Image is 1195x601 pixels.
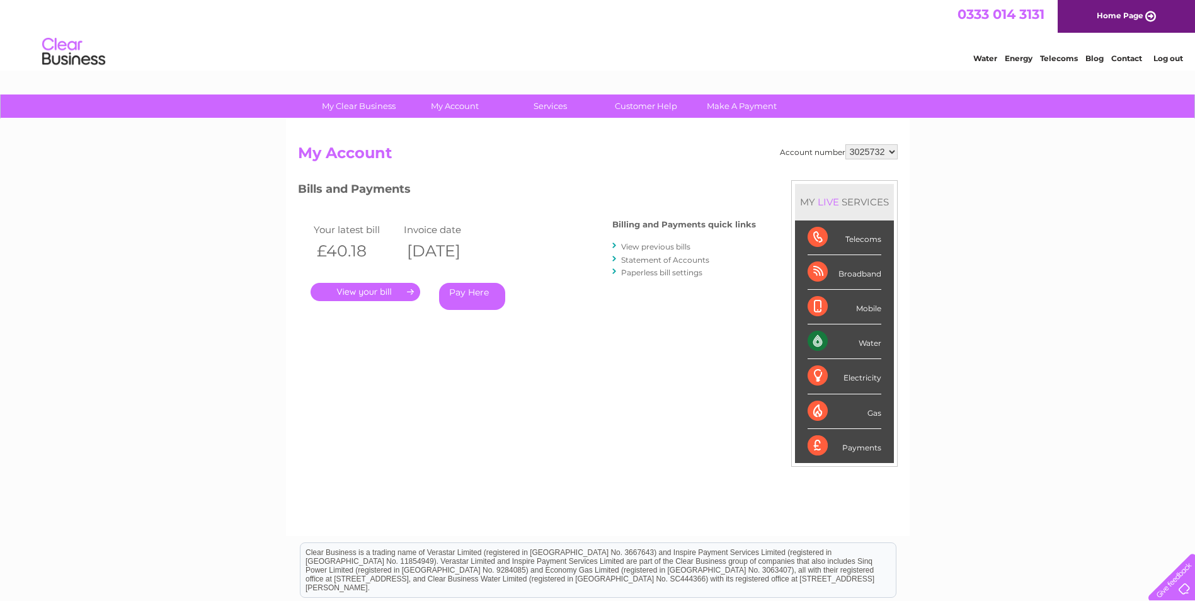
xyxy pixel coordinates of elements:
[808,394,881,429] div: Gas
[808,220,881,255] div: Telecoms
[1040,54,1078,63] a: Telecoms
[439,283,505,310] a: Pay Here
[958,6,1044,22] a: 0333 014 3131
[42,33,106,71] img: logo.png
[311,283,420,301] a: .
[973,54,997,63] a: Water
[401,238,491,264] th: [DATE]
[815,196,842,208] div: LIVE
[808,429,881,463] div: Payments
[594,94,698,118] a: Customer Help
[621,268,702,277] a: Paperless bill settings
[311,238,401,264] th: £40.18
[621,255,709,265] a: Statement of Accounts
[1005,54,1032,63] a: Energy
[612,220,756,229] h4: Billing and Payments quick links
[808,359,881,394] div: Electricity
[498,94,602,118] a: Services
[1085,54,1104,63] a: Blog
[403,94,506,118] a: My Account
[311,221,401,238] td: Your latest bill
[1111,54,1142,63] a: Contact
[808,255,881,290] div: Broadband
[298,144,898,168] h2: My Account
[1153,54,1183,63] a: Log out
[808,324,881,359] div: Water
[298,180,756,202] h3: Bills and Payments
[780,144,898,159] div: Account number
[401,221,491,238] td: Invoice date
[690,94,794,118] a: Make A Payment
[307,94,411,118] a: My Clear Business
[621,242,690,251] a: View previous bills
[795,184,894,220] div: MY SERVICES
[300,7,896,61] div: Clear Business is a trading name of Verastar Limited (registered in [GEOGRAPHIC_DATA] No. 3667643...
[808,290,881,324] div: Mobile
